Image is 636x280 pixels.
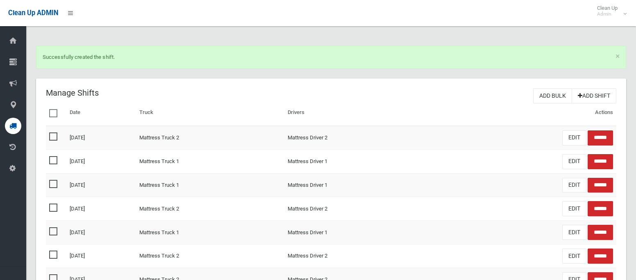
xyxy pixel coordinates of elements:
[66,103,136,126] th: Date
[136,126,284,150] td: Mattress Truck 2
[284,103,433,126] th: Drivers
[66,221,136,244] td: [DATE]
[8,9,58,17] span: Clean Up ADMIN
[36,46,626,69] p: Successfully created the shift.
[284,244,433,268] td: Mattress Driver 2
[136,173,284,197] td: Mattress Truck 1
[597,11,618,17] small: Admin
[433,103,616,126] th: Actions
[533,88,572,103] a: Add Bulk
[562,201,586,216] a: EDIT
[562,178,586,193] a: EDIT
[562,225,586,240] a: EDIT
[562,130,586,146] a: EDIT
[284,197,433,221] td: Mattress Driver 2
[284,173,433,197] td: Mattress Driver 1
[284,126,433,150] td: Mattress Driver 2
[572,88,616,103] a: Add Shift
[136,197,284,221] td: Mattress Truck 2
[66,197,136,221] td: [DATE]
[136,221,284,244] td: Mattress Truck 1
[616,52,620,60] a: ×
[284,150,433,173] td: Mattress Driver 1
[136,244,284,268] td: Mattress Truck 2
[562,249,586,264] a: EDIT
[136,103,284,126] th: Truck
[66,173,136,197] td: [DATE]
[284,221,433,244] td: Mattress Driver 1
[593,5,626,17] span: Clean Up
[46,88,99,98] span: Manage Shifts
[136,150,284,173] td: Mattress Truck 1
[66,126,136,150] td: [DATE]
[66,244,136,268] td: [DATE]
[562,154,586,169] a: EDIT
[66,150,136,173] td: [DATE]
